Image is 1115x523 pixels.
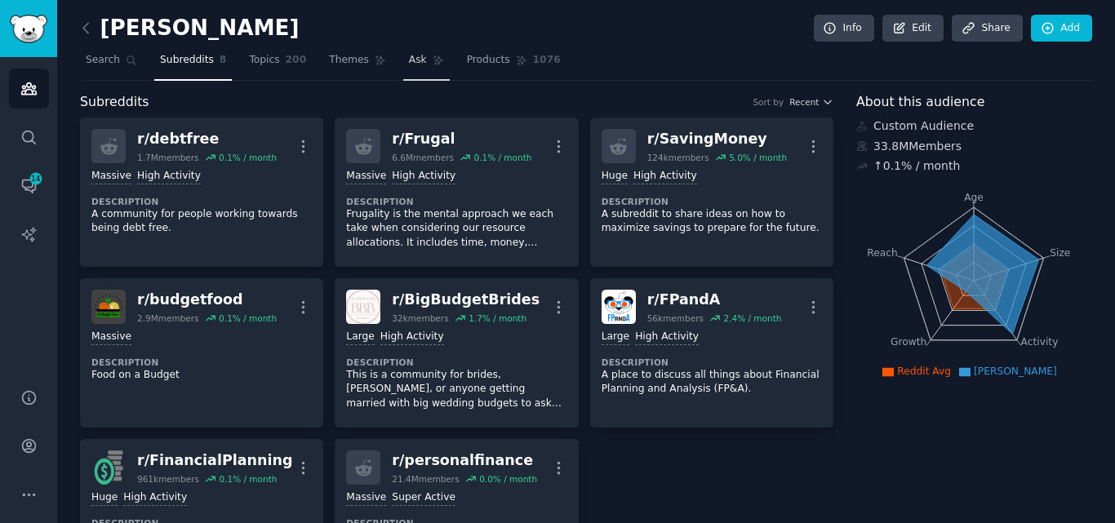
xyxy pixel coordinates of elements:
span: [PERSON_NAME] [974,366,1057,377]
div: Massive [346,169,386,184]
span: Reddit Avg [897,366,951,377]
p: This is a community for brides, [PERSON_NAME], or anyone getting married with big wedding budgets... [346,368,566,411]
tspan: Size [1050,246,1070,258]
div: 56k members [647,312,704,324]
span: Products [467,53,510,68]
a: Info [814,15,874,42]
a: Edit [882,15,944,42]
div: Large [346,330,374,345]
h2: [PERSON_NAME] [80,16,300,42]
dt: Description [91,196,312,207]
div: Massive [346,490,386,506]
div: Large [602,330,629,345]
img: FPandA [602,290,636,324]
tspan: Age [964,192,984,203]
a: r/SavingMoney124kmembers5.0% / monthHugeHigh ActivityDescriptionA subreddit to share ideas on how... [590,117,833,267]
a: Subreddits8 [154,47,232,81]
div: 1.7 % / month [469,312,526,324]
img: budgetfood [91,290,126,324]
div: r/ debtfree [137,129,277,149]
div: Huge [602,169,628,184]
div: 124k members [647,152,709,163]
p: A place to discuss all things about Financial Planning and Analysis (FP&A). [602,368,822,397]
div: 32k members [392,312,448,324]
dt: Description [346,357,566,368]
p: Food on a Budget [91,368,312,383]
a: r/Frugal6.6Mmembers0.1% / monthMassiveHigh ActivityDescriptionFrugality is the mental approach we... [335,117,578,267]
dt: Description [602,196,822,207]
a: Share [952,15,1022,42]
div: r/ Frugal [392,129,531,149]
dt: Description [91,357,312,368]
div: 1.7M members [137,152,199,163]
span: Ask [409,53,427,68]
div: Super Active [392,490,455,506]
a: Topics200 [243,47,312,81]
span: Topics [249,53,279,68]
div: 961k members [137,473,199,485]
div: r/ SavingMoney [647,129,787,149]
span: 14 [29,173,43,184]
a: FPandAr/FPandA56kmembers2.4% / monthLargeHigh ActivityDescriptionA place to discuss all things ab... [590,278,833,428]
div: 0.0 % / month [479,473,537,485]
span: Themes [329,53,369,68]
span: Recent [789,96,819,108]
div: Huge [91,490,118,506]
img: BigBudgetBrides [346,290,380,324]
span: 1076 [533,53,561,68]
a: r/debtfree1.7Mmembers0.1% / monthMassiveHigh ActivityDescriptionA community for people working to... [80,117,323,267]
span: About this audience [856,92,984,113]
a: Search [80,47,143,81]
div: 0.1 % / month [473,152,531,163]
div: r/ FPandA [647,290,782,310]
p: A subreddit to share ideas on how to maximize savings to prepare for the future. [602,207,822,236]
div: r/ FinancialPlanning [137,450,292,471]
div: 33.8M Members [856,138,1092,155]
div: High Activity [137,169,201,184]
div: Massive [91,169,131,184]
span: Subreddits [160,53,214,68]
tspan: Reach [867,246,898,258]
div: ↑ 0.1 % / month [873,157,960,175]
div: Sort by [753,96,784,108]
div: 21.4M members [392,473,459,485]
span: 200 [286,53,307,68]
a: BigBudgetBridesr/BigBudgetBrides32kmembers1.7% / monthLargeHigh ActivityDescriptionThis is a comm... [335,278,578,428]
div: Massive [91,330,131,345]
div: High Activity [380,330,444,345]
span: Search [86,53,120,68]
a: 14 [9,166,49,206]
dt: Description [346,196,566,207]
p: A community for people working towards being debt free. [91,207,312,236]
a: budgetfoodr/budgetfood2.9Mmembers0.1% / monthMassiveDescriptionFood on a Budget [80,278,323,428]
a: Add [1031,15,1092,42]
div: r/ BigBudgetBrides [392,290,540,310]
div: 0.1 % / month [219,152,277,163]
div: r/ budgetfood [137,290,277,310]
tspan: Activity [1021,336,1059,348]
button: Recent [789,96,833,108]
img: FinancialPlanning [91,450,126,485]
div: High Activity [635,330,699,345]
p: Frugality is the mental approach we each take when considering our resource allocations. It inclu... [346,207,566,250]
div: 5.0 % / month [729,152,787,163]
div: 2.4 % / month [723,312,781,324]
div: 0.1 % / month [219,312,277,324]
span: Subreddits [80,92,149,113]
a: Themes [323,47,392,81]
a: Ask [403,47,450,81]
div: High Activity [123,490,187,506]
div: 2.9M members [137,312,199,324]
a: Products1076 [461,47,566,81]
img: GummySearch logo [10,15,47,43]
div: High Activity [392,169,455,184]
div: 0.1 % / month [219,473,277,485]
div: r/ personalfinance [392,450,537,471]
div: High Activity [633,169,697,184]
div: Custom Audience [856,117,1092,135]
tspan: Growth [891,336,926,348]
span: 8 [220,53,227,68]
dt: Description [602,357,822,368]
div: 6.6M members [392,152,454,163]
